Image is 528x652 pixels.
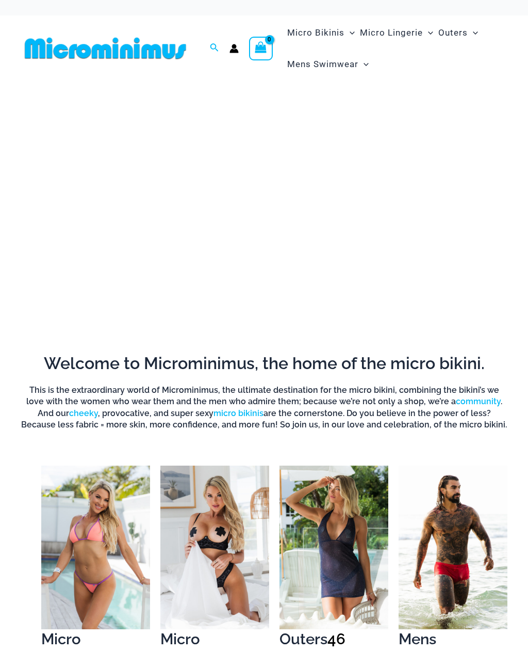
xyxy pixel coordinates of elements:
[344,20,355,46] span: Menu Toggle
[285,17,357,49] a: Micro BikinisMenu ToggleMenu Toggle
[21,37,190,60] img: MM SHOP LOGO FLAT
[229,44,239,53] a: Account icon link
[399,466,507,629] img: Mens Swimwear
[287,20,344,46] span: Micro Bikinis
[279,466,388,629] img: Outers
[69,408,98,418] a: cheeky
[21,353,507,374] h2: Welcome to Microminimus, the home of the micro bikini.
[210,42,219,55] a: Search icon link
[287,51,358,77] span: Mens Swimwear
[249,37,273,60] a: View Shopping Cart, empty
[468,20,478,46] span: Menu Toggle
[357,17,436,49] a: Micro LingerieMenu ToggleMenu Toggle
[360,20,423,46] span: Micro Lingerie
[438,20,468,46] span: Outers
[285,49,371,80] a: Mens SwimwearMenu ToggleMenu Toggle
[423,20,433,46] span: Menu Toggle
[160,466,269,629] img: Micro Lingerie
[21,385,507,431] h6: This is the extraordinary world of Microminimus, the ultimate destination for the micro bikini, c...
[41,466,150,629] img: Micro Bikinis
[283,15,507,82] nav: Site Navigation
[456,396,501,406] a: community
[436,17,481,49] a: OutersMenu ToggleMenu Toggle
[358,51,369,77] span: Menu Toggle
[213,408,263,418] a: micro bikinis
